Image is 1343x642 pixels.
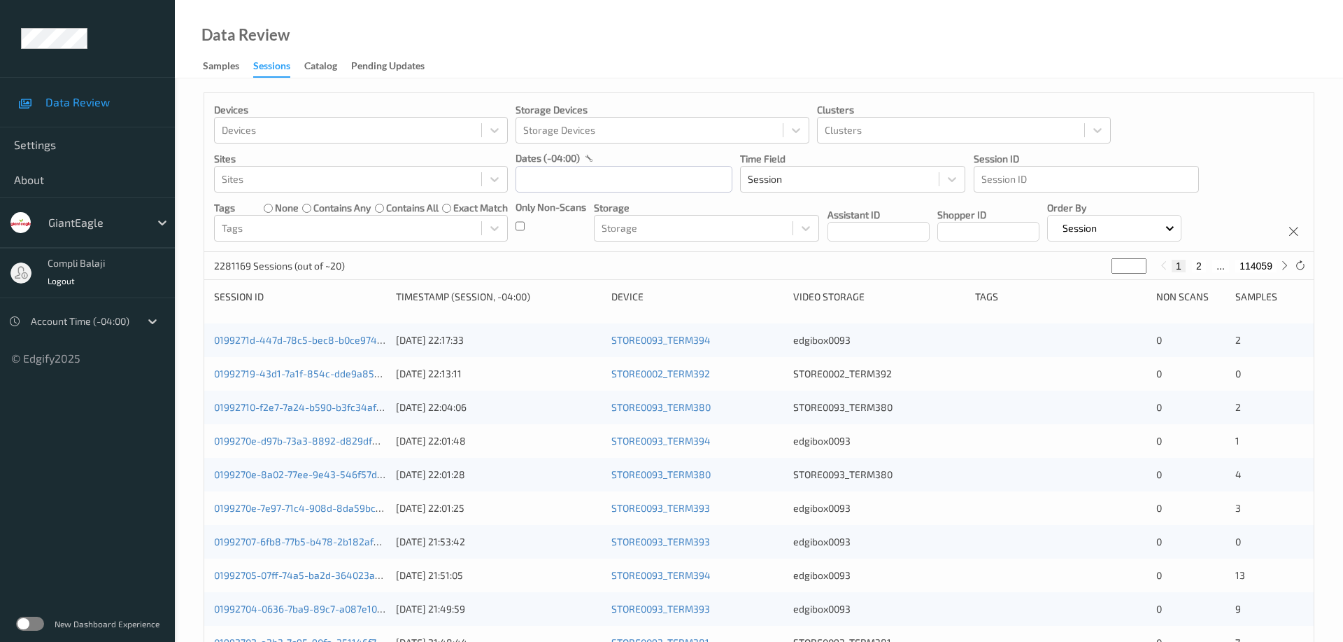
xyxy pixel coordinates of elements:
[1156,401,1162,413] span: 0
[203,59,239,76] div: Samples
[611,435,711,447] a: STORE0093_TERM394
[214,152,508,166] p: Sites
[1156,468,1162,480] span: 0
[611,502,710,514] a: STORE0093_TERM393
[1156,569,1162,581] span: 0
[396,501,602,515] div: [DATE] 22:01:25
[1172,260,1186,272] button: 1
[1235,435,1239,447] span: 1
[214,368,402,379] a: 01992719-43d1-7a1f-854c-dde9a85c2687
[1235,368,1241,379] span: 0
[453,201,508,215] label: exact match
[611,536,710,547] a: STORE0093_TERM393
[203,57,253,76] a: Samples
[396,400,602,414] div: [DATE] 22:04:06
[740,152,965,166] p: Time Field
[396,434,602,448] div: [DATE] 22:01:48
[611,290,783,304] div: Device
[313,201,371,215] label: contains any
[793,367,965,381] div: STORE0002_TERM392
[396,568,602,582] div: [DATE] 21:51:05
[1156,603,1162,615] span: 0
[1235,603,1241,615] span: 9
[975,290,1147,304] div: Tags
[396,468,602,482] div: [DATE] 22:01:28
[214,201,235,215] p: Tags
[793,290,965,304] div: Video Storage
[793,400,965,414] div: STORE0093_TERM380
[1212,260,1229,272] button: ...
[793,434,965,448] div: edgibox0093
[1156,536,1162,547] span: 0
[214,401,398,413] a: 01992710-f2e7-7a24-b590-b3fc34afc260
[1235,401,1241,413] span: 2
[974,152,1199,166] p: Session ID
[396,535,602,549] div: [DATE] 21:53:42
[214,290,386,304] div: Session ID
[1235,468,1242,480] span: 4
[396,333,602,347] div: [DATE] 22:17:33
[1156,502,1162,514] span: 0
[214,103,508,117] p: Devices
[1235,536,1241,547] span: 0
[1156,334,1162,346] span: 0
[1235,569,1245,581] span: 13
[793,535,965,549] div: edgibox0093
[214,502,404,514] a: 0199270e-7e97-71c4-908d-8da59bca340d
[396,602,602,616] div: [DATE] 21:49:59
[611,468,711,480] a: STORE0093_TERM380
[1235,260,1277,272] button: 114059
[214,536,401,547] a: 01992707-6fb8-77b5-b478-2b182af9522c
[1235,290,1304,304] div: Samples
[386,201,439,215] label: contains all
[253,59,290,78] div: Sessions
[396,367,602,381] div: [DATE] 22:13:11
[516,200,586,214] p: Only Non-Scans
[516,103,809,117] p: Storage Devices
[611,569,711,581] a: STORE0093_TERM394
[793,501,965,515] div: edgibox0093
[214,259,345,273] p: 2281169 Sessions (out of ~20)
[793,468,965,482] div: STORE0093_TERM380
[611,401,711,413] a: STORE0093_TERM380
[214,435,404,447] a: 0199270e-d97b-73a3-8892-d829df662c51
[1156,368,1162,379] span: 0
[214,569,403,581] a: 01992705-07ff-74a5-ba2d-364023a50630
[793,602,965,616] div: edgibox0093
[214,334,406,346] a: 0199271d-447d-78c5-bec8-b0ce97426368
[304,59,337,76] div: Catalog
[1156,290,1225,304] div: Non Scans
[253,57,304,78] a: Sessions
[1156,435,1162,447] span: 0
[594,201,819,215] p: Storage
[201,28,290,42] div: Data Review
[793,333,965,347] div: edgibox0093
[611,368,710,379] a: STORE0002_TERM392
[351,59,425,76] div: Pending Updates
[1235,502,1241,514] span: 3
[351,57,439,76] a: Pending Updates
[396,290,602,304] div: Timestamp (Session, -04:00)
[611,334,711,346] a: STORE0093_TERM394
[1047,201,1181,215] p: Order By
[793,568,965,582] div: edgibox0093
[827,208,930,222] p: Assistant ID
[817,103,1111,117] p: Clusters
[304,57,351,76] a: Catalog
[1235,334,1241,346] span: 2
[516,151,580,165] p: dates (-04:00)
[1192,260,1206,272] button: 2
[1058,221,1102,235] p: Session
[611,603,710,615] a: STORE0093_TERM393
[214,468,406,480] a: 0199270e-8a02-77ee-9e43-546f57dd8a93
[214,603,404,615] a: 01992704-0636-7ba9-89c7-a087e10557a5
[275,201,299,215] label: none
[937,208,1039,222] p: Shopper ID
